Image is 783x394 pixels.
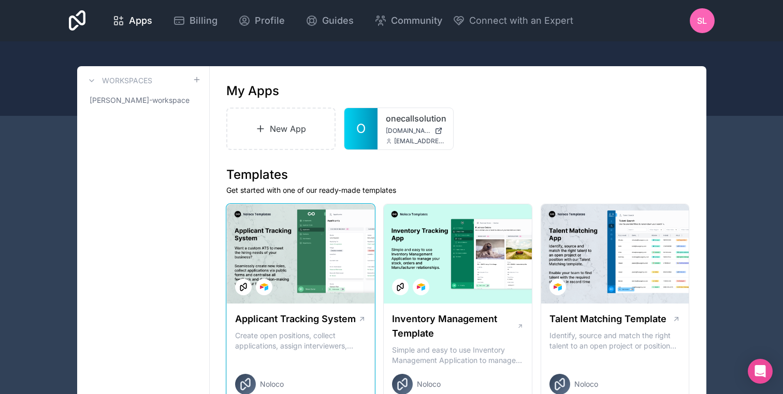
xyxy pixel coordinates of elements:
[190,13,218,28] span: Billing
[255,13,285,28] span: Profile
[226,83,279,99] h1: My Apps
[453,13,573,28] button: Connect with an Expert
[85,74,152,87] a: Workspaces
[344,108,378,149] a: O
[85,91,201,110] a: [PERSON_NAME]-workspace
[230,9,293,32] a: Profile
[549,330,681,351] p: Identify, source and match the right talent to an open project or position with our Talent Matchi...
[226,108,336,150] a: New App
[469,13,573,28] span: Connect with an Expert
[392,345,524,366] p: Simple and easy to use Inventory Management Application to manage your stock, orders and Manufact...
[386,112,445,125] a: onecallsolution
[235,330,367,351] p: Create open positions, collect applications, assign interviewers, centralise candidate feedback a...
[322,13,354,28] span: Guides
[417,283,425,291] img: Airtable Logo
[392,312,516,341] h1: Inventory Management Template
[260,283,268,291] img: Airtable Logo
[574,379,598,389] span: Noloco
[386,127,430,135] span: [DOMAIN_NAME]
[391,13,442,28] span: Community
[549,312,666,326] h1: Talent Matching Template
[554,283,562,291] img: Airtable Logo
[417,379,441,389] span: Noloco
[697,14,707,27] span: SL
[356,120,366,137] span: O
[104,9,161,32] a: Apps
[90,95,190,105] span: [PERSON_NAME]-workspace
[226,185,690,195] p: Get started with one of our ready-made templates
[235,312,356,326] h1: Applicant Tracking System
[129,13,152,28] span: Apps
[297,9,362,32] a: Guides
[386,127,445,135] a: [DOMAIN_NAME]
[102,75,152,86] h3: Workspaces
[366,9,451,32] a: Community
[165,9,226,32] a: Billing
[394,137,445,145] span: [EMAIL_ADDRESS][DOMAIN_NAME]
[226,166,690,183] h1: Templates
[748,359,773,384] div: Open Intercom Messenger
[260,379,284,389] span: Noloco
